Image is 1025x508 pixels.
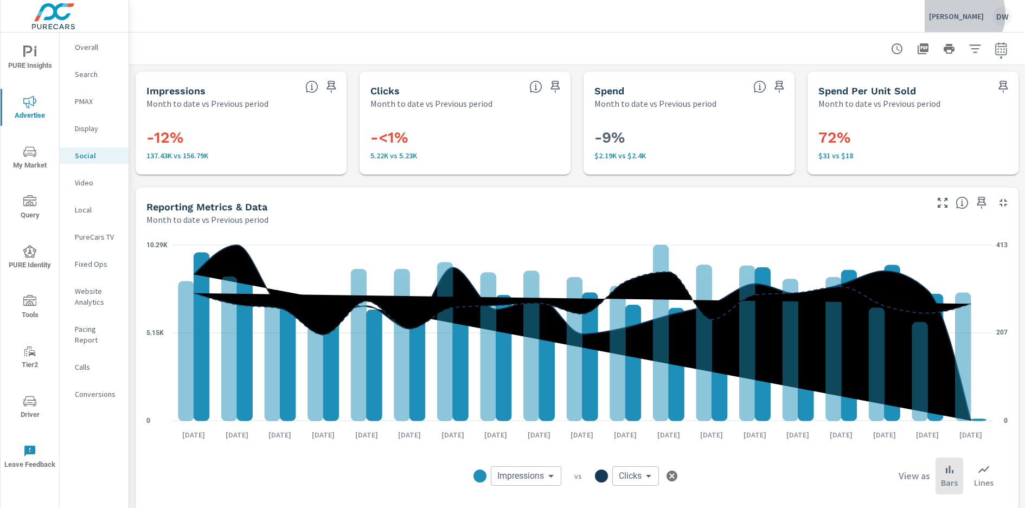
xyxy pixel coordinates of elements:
p: [DATE] [650,429,688,440]
span: PURE Insights [4,46,56,72]
p: [DATE] [908,429,946,440]
p: PureCars TV [75,232,120,242]
span: Driver [4,395,56,421]
span: My Market [4,145,56,172]
h5: Spend [594,85,624,97]
h5: Reporting Metrics & Data [146,201,267,213]
span: Save this to your personalized report [323,78,340,95]
button: Print Report [938,38,960,60]
h3: -12% [146,128,336,147]
div: Impressions [491,466,561,486]
p: [PERSON_NAME] [929,11,984,21]
p: Local [75,204,120,215]
span: Save this to your personalized report [973,194,990,211]
p: Bars [941,476,958,489]
p: [DATE] [348,429,386,440]
h3: -9% [594,128,784,147]
p: Conversions [75,389,120,400]
span: Advertise [4,95,56,122]
span: Save this to your personalized report [547,78,564,95]
p: Month to date vs Previous period [146,97,268,110]
h5: Impressions [146,85,206,97]
span: Query [4,195,56,222]
p: [DATE] [563,429,601,440]
p: $2,194 vs $2,404 [594,151,784,160]
p: Lines [974,476,994,489]
p: Pacing Report [75,324,120,345]
button: Minimize Widget [995,194,1012,211]
p: Month to date vs Previous period [818,97,940,110]
text: 413 [996,241,1008,249]
p: [DATE] [434,429,472,440]
div: nav menu [1,33,59,481]
div: Clicks [612,466,659,486]
p: Month to date vs Previous period [594,97,716,110]
span: The amount of money spent on advertising during the period. [753,80,766,93]
div: Search [60,66,129,82]
span: Impressions [497,471,544,481]
span: Tier2 [4,345,56,371]
div: DW [992,7,1012,26]
div: PureCars TV [60,229,129,245]
span: Leave Feedback [4,445,56,471]
p: Video [75,177,120,188]
span: Save this to your personalized report [771,78,788,95]
div: Website Analytics [60,283,129,310]
p: [DATE] [304,429,342,440]
button: Make Fullscreen [934,194,951,211]
div: Local [60,202,129,218]
span: Clicks [619,471,642,481]
p: $31 vs $18 [818,151,1008,160]
p: [DATE] [261,429,299,440]
p: [DATE] [218,429,256,440]
p: Month to date vs Previous period [146,213,268,226]
p: Social [75,150,120,161]
p: 137,432 vs 156,793 [146,151,336,160]
p: 5,218 vs 5,225 [370,151,560,160]
p: Overall [75,42,120,53]
p: Fixed Ops [75,259,120,269]
h6: View as [899,471,930,481]
p: PMAX [75,96,120,107]
p: Search [75,69,120,80]
div: Social [60,147,129,164]
p: [DATE] [390,429,428,440]
h3: -<1% [370,128,560,147]
div: Conversions [60,386,129,402]
p: Website Analytics [75,286,120,307]
p: Calls [75,362,120,372]
p: [DATE] [736,429,774,440]
p: Display [75,123,120,134]
p: [DATE] [952,429,990,440]
p: [DATE] [520,429,558,440]
p: vs [561,471,595,481]
p: Month to date vs Previous period [370,97,492,110]
p: [DATE] [866,429,904,440]
span: Save this to your personalized report [995,78,1012,95]
div: Display [60,120,129,137]
text: 5.15K [146,329,164,337]
button: Apply Filters [964,38,986,60]
p: [DATE] [822,429,860,440]
text: 0 [1004,417,1008,425]
p: [DATE] [779,429,817,440]
div: Calls [60,359,129,375]
p: [DATE] [175,429,213,440]
h5: Clicks [370,85,400,97]
div: PMAX [60,93,129,110]
span: The number of times an ad was shown on your behalf. [305,80,318,93]
h5: Spend Per Unit Sold [818,85,916,97]
span: PURE Identity [4,245,56,272]
text: 0 [146,417,150,425]
span: Understand Social data over time and see how metrics compare to each other. [956,196,969,209]
div: Fixed Ops [60,256,129,272]
div: Pacing Report [60,321,129,348]
p: [DATE] [477,429,515,440]
p: [DATE] [606,429,644,440]
div: Video [60,175,129,191]
text: 207 [996,329,1008,336]
text: 10.29K [146,241,168,249]
span: The number of times an ad was clicked by a consumer. [529,80,542,93]
span: Tools [4,295,56,321]
div: Overall [60,39,129,55]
